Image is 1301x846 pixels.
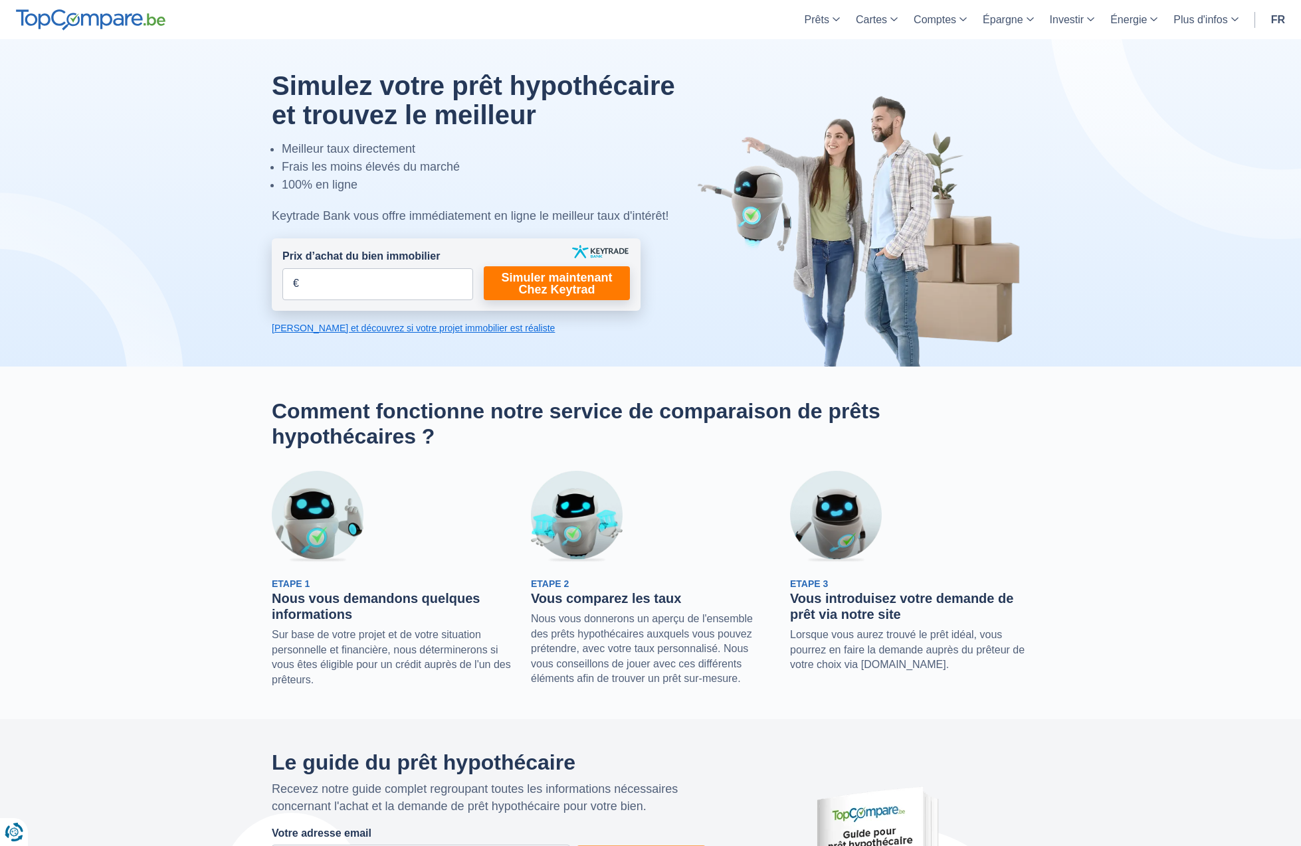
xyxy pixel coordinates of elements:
h1: Simulez votre prêt hypothécaire et trouvez le meilleur [272,71,706,129]
img: Etape 2 [531,471,623,562]
li: 100% en ligne [282,176,706,194]
div: Keytrade Bank vous offre immédiatement en ligne le meilleur taux d'intérêt! [272,207,706,225]
img: keytrade [572,245,629,258]
p: Recevez notre guide complet regroupant toutes les informations nécessaires concernant l'achat et ... [272,781,706,815]
p: Sur base de votre projet et de votre situation personnelle et financière, nous déterminerons si v... [272,628,511,687]
p: Lorsque vous aurez trouvé le prêt idéal, vous pourrez en faire la demande auprès du prêteur de vo... [790,628,1029,672]
label: Prix d’achat du bien immobilier [282,249,440,264]
p: Nous vous donnerons un aperçu de l'ensemble des prêts hypothécaires auxquels vous pouvez prétendr... [531,612,770,686]
li: Frais les moins élevés du marché [282,158,706,176]
label: Votre adresse email [272,826,371,841]
img: TopCompare [16,9,165,31]
h3: Vous comparez les taux [531,590,770,606]
span: € [293,276,299,292]
img: image-hero [697,94,1029,367]
span: Etape 3 [790,578,828,589]
a: [PERSON_NAME] et découvrez si votre projet immobilier est réaliste [272,321,641,335]
h3: Vous introduisez votre demande de prêt via notre site [790,590,1029,622]
a: Simuler maintenant Chez Keytrad [484,266,630,300]
span: Etape 2 [531,578,569,589]
h3: Nous vous demandons quelques informations [272,590,511,622]
img: Etape 3 [790,471,882,562]
img: Etape 1 [272,471,363,562]
span: Etape 1 [272,578,310,589]
h2: Comment fonctionne notre service de comparaison de prêts hypothécaires ? [272,398,1029,450]
li: Meilleur taux directement [282,140,706,158]
h2: Le guide du prêt hypothécaire [272,751,706,774]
